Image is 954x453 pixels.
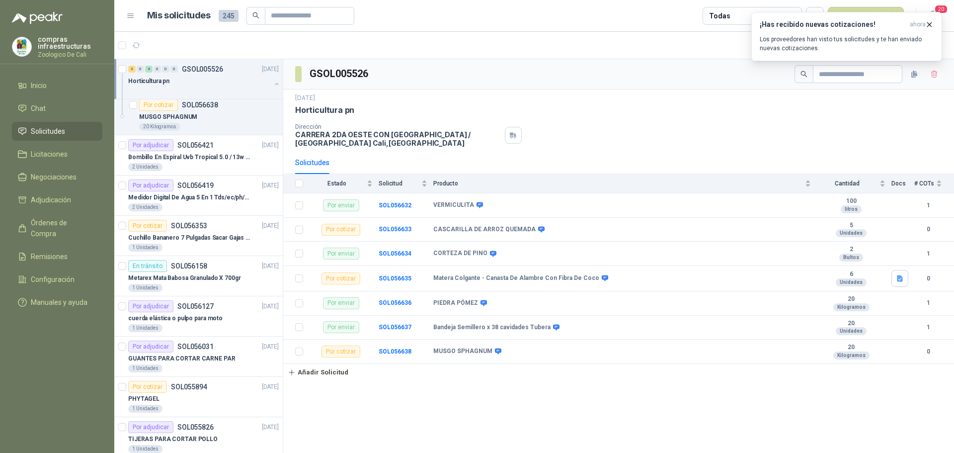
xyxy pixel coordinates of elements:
[114,256,283,296] a: En tránsitoSOL056158[DATE] Metarex Mata Babosa Granulado X 700gr1 Unidades
[38,52,102,58] p: Zoologico De Cali
[379,275,411,282] a: SOL056635
[12,99,102,118] a: Chat
[31,217,93,239] span: Órdenes de Compra
[128,139,173,151] div: Por adjudicar
[914,174,954,193] th: # COTs
[182,101,218,108] p: SOL056638
[321,224,360,236] div: Por cotizar
[817,222,885,230] b: 5
[817,197,885,205] b: 100
[162,66,169,73] div: 0
[433,226,536,234] b: CASCARILLA DE ARROZ QUEMADA
[262,262,279,271] p: [DATE]
[914,274,942,283] b: 0
[914,347,942,357] b: 0
[323,199,359,211] div: Por enviar
[379,299,411,306] a: SOL056636
[31,274,75,285] span: Configuración
[128,63,281,95] a: 3 0 4 0 0 0 GSOL005526[DATE] Horticultura pn
[433,180,803,187] span: Producto
[31,251,68,262] span: Remisiones
[12,190,102,209] a: Adjudicación
[128,300,173,312] div: Por adjudicar
[128,405,162,413] div: 1 Unidades
[128,244,162,252] div: 1 Unidades
[323,321,359,333] div: Por enviar
[177,343,214,350] p: SOL056031
[379,324,411,331] b: SOL056637
[262,181,279,190] p: [DATE]
[114,296,283,337] a: Por adjudicarSOL056127[DATE] cuerda elástica o pulpo para moto1 Unidades
[310,66,370,82] h3: GSOL005526
[914,249,942,259] b: 1
[182,66,223,73] p: GSOL005526
[128,77,169,86] p: Horticultura pn
[891,174,914,193] th: Docs
[433,274,599,282] b: Matera Colgante - Canasta De Alambre Con Fibra De Coco
[295,130,501,147] p: CARRERA 2DA OESTE CON [GEOGRAPHIC_DATA] / [GEOGRAPHIC_DATA] Cali , [GEOGRAPHIC_DATA]
[114,135,283,176] a: Por adjudicarSOL056421[DATE] Bombillo En Espiral Uvb Tropical 5.0 / 13w Reptiles (ectotermos)2 Un...
[12,247,102,266] a: Remisiones
[934,4,948,14] span: 20
[295,105,354,115] p: Horticultura pn
[262,382,279,392] p: [DATE]
[914,201,942,210] b: 1
[910,20,926,29] span: ahora
[323,297,359,309] div: Por enviar
[295,157,329,168] div: Solicitudes
[128,364,162,372] div: 1 Unidades
[128,324,162,332] div: 1 Unidades
[12,213,102,243] a: Órdenes de Compra
[433,201,474,209] b: VERMICULITA
[379,250,411,257] a: SOL056634
[836,229,867,237] div: Unidades
[262,221,279,231] p: [DATE]
[295,93,315,103] p: [DATE]
[433,299,478,307] b: PIEDRA PÓMEZ
[323,248,359,260] div: Por enviar
[760,20,906,29] h3: ¡Has recibido nuevas cotizaciones!
[914,225,942,234] b: 0
[751,12,942,61] button: ¡Has recibido nuevas cotizaciones!ahora Los proveedores han visto tus solicitudes y te han enviad...
[128,260,167,272] div: En tránsito
[839,254,863,262] div: Bultos
[128,66,136,73] div: 3
[137,66,144,73] div: 0
[836,278,867,286] div: Unidades
[128,163,162,171] div: 2 Unidades
[262,141,279,150] p: [DATE]
[38,36,102,50] p: compras infraestructuras
[177,142,214,149] p: SOL056421
[171,263,207,270] p: SOL056158
[833,303,870,311] div: Kilogramos
[295,123,501,130] p: Dirección
[841,205,862,213] div: litros
[12,270,102,289] a: Configuración
[31,80,47,91] span: Inicio
[914,323,942,332] b: 1
[817,295,885,303] b: 20
[128,193,252,202] p: Medidor Digital De Agua 5 En 1 Tds/ec/ph/salinidad/temperatu
[262,65,279,74] p: [DATE]
[12,168,102,186] a: Negociaciones
[139,99,178,111] div: Por cotizar
[379,226,411,233] a: SOL056633
[31,297,87,308] span: Manuales y ayuda
[170,66,178,73] div: 0
[321,272,360,284] div: Por cotizar
[12,145,102,164] a: Licitaciones
[114,95,283,135] a: Por cotizarSOL056638MUSGO SPHAGNUM20 Kilogramos
[321,346,360,358] div: Por cotizar
[379,202,411,209] a: SOL056632
[171,383,207,390] p: SOL055894
[12,37,31,56] img: Company Logo
[817,271,885,278] b: 6
[309,180,365,187] span: Estado
[31,172,77,182] span: Negociaciones
[114,216,283,256] a: Por cotizarSOL056353[DATE] Cuchillo Bananero 7 Pulgadas Sacar Gajas O Deshoje O Desman1 Unidades
[177,182,214,189] p: SOL056419
[114,377,283,417] a: Por cotizarSOL055894[DATE] PHYTAGEL1 Unidades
